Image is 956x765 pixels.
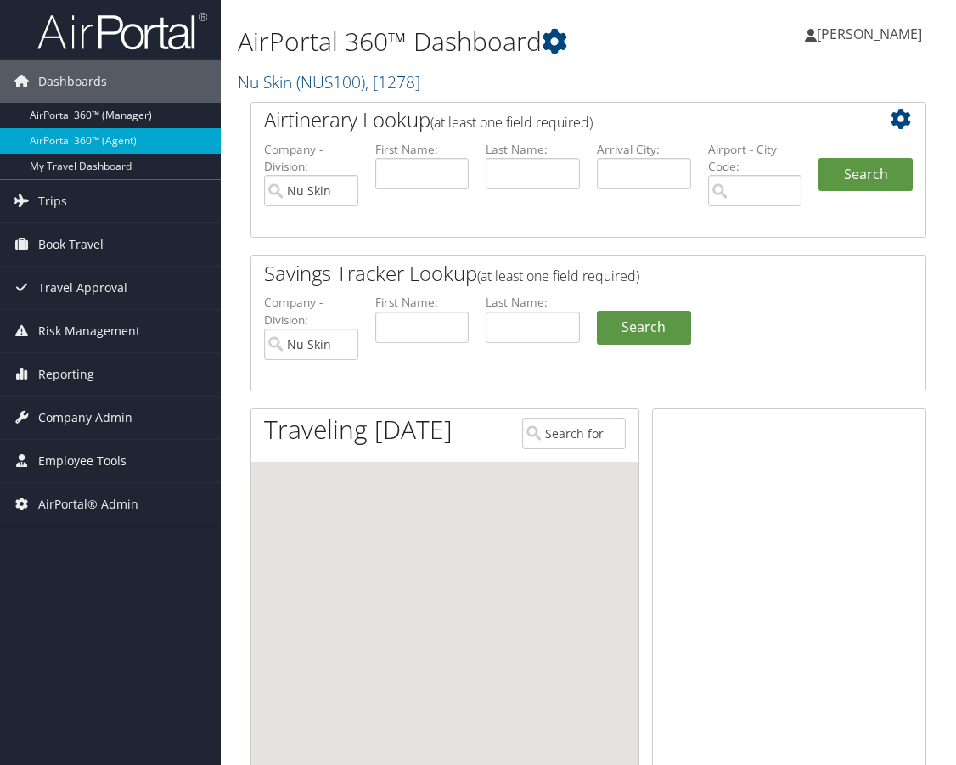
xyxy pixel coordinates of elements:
span: Trips [38,180,67,222]
label: First Name: [375,294,470,311]
h1: Traveling [DATE] [264,412,453,447]
a: Nu Skin [238,70,420,93]
input: Search for Traveler [522,418,626,449]
span: Employee Tools [38,440,127,482]
span: Reporting [38,353,94,396]
button: Search [818,158,913,192]
label: Company - Division: [264,294,358,329]
span: Company Admin [38,397,132,439]
input: search accounts [264,329,358,360]
label: Airport - City Code: [708,141,802,176]
span: (at least one field required) [477,267,639,285]
label: Last Name: [486,141,580,158]
h1: AirPortal 360™ Dashboard [238,24,706,59]
span: Dashboards [38,60,107,103]
label: Company - Division: [264,141,358,176]
img: airportal-logo.png [37,11,207,51]
span: Risk Management [38,310,140,352]
span: Book Travel [38,223,104,266]
span: ( NUS100 ) [296,70,365,93]
span: [PERSON_NAME] [817,25,922,43]
span: , [ 1278 ] [365,70,420,93]
h2: Savings Tracker Lookup [264,259,857,288]
span: Travel Approval [38,267,127,309]
label: Last Name: [486,294,580,311]
a: Search [597,311,691,345]
h2: Airtinerary Lookup [264,105,857,134]
label: First Name: [375,141,470,158]
span: AirPortal® Admin [38,483,138,526]
span: (at least one field required) [430,113,593,132]
label: Arrival City: [597,141,691,158]
a: [PERSON_NAME] [805,8,939,59]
